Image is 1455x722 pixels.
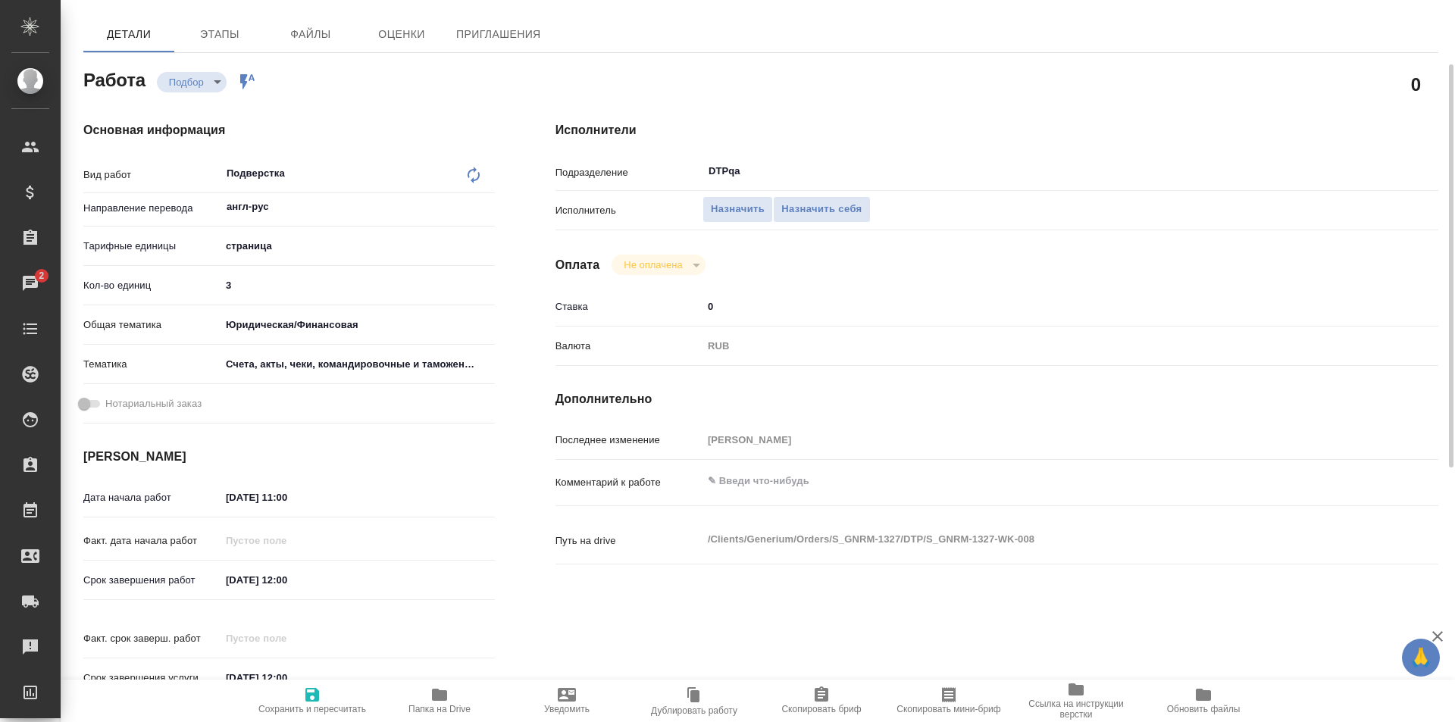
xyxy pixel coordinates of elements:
button: Open [1356,170,1360,173]
input: ✎ Введи что-нибудь [221,274,495,296]
span: Этапы [183,25,256,44]
span: Приглашения [456,25,541,44]
span: Папка на Drive [408,704,471,714]
p: Срок завершения услуги [83,670,221,686]
button: Подбор [164,76,208,89]
h4: Оплата [555,256,600,274]
span: Ссылка на инструкции верстки [1022,699,1131,720]
div: Подбор [612,255,705,275]
textarea: /Clients/Generium/Orders/S_GNRM-1327/DTP/S_GNRM-1327-WK-008 [702,527,1365,552]
h4: Дополнительно [555,390,1438,408]
p: Тематика [83,357,221,372]
div: Подбор [157,72,227,92]
button: Сохранить и пересчитать [249,680,376,722]
span: Уведомить [544,704,590,714]
a: 2 [4,264,57,302]
input: Пустое поле [221,530,353,552]
input: Пустое поле [702,429,1365,451]
p: Путь на drive [555,533,702,549]
button: Скопировать бриф [758,680,885,722]
span: Сохранить и пересчитать [258,704,366,714]
button: Назначить [702,196,773,223]
button: Обновить файлы [1140,680,1267,722]
button: Не оплачена [619,258,687,271]
span: Нотариальный заказ [105,396,202,411]
p: Последнее изменение [555,433,702,448]
h2: Работа [83,65,145,92]
span: 🙏 [1408,642,1434,674]
p: Вид работ [83,167,221,183]
button: 🙏 [1402,639,1440,677]
p: Срок завершения работ [83,573,221,588]
span: Скопировать бриф [781,704,861,714]
input: ✎ Введи что-нибудь [221,486,353,508]
h2: 0 [1411,71,1421,97]
button: Open [487,205,490,208]
p: Ставка [555,299,702,314]
div: Юридическая/Финансовая [221,312,495,338]
input: Пустое поле [221,627,353,649]
p: Кол-во единиц [83,278,221,293]
span: Обновить файлы [1167,704,1241,714]
input: ✎ Введи что-нибудь [221,667,353,689]
p: Факт. срок заверш. работ [83,631,221,646]
span: Дублировать работу [651,705,737,716]
span: Файлы [274,25,347,44]
p: Подразделение [555,165,702,180]
h4: Исполнители [555,121,1438,139]
button: Дублировать работу [630,680,758,722]
div: RUB [702,333,1365,359]
button: Назначить себя [773,196,870,223]
div: страница [221,233,495,259]
input: ✎ Введи что-нибудь [702,295,1365,317]
h4: Основная информация [83,121,495,139]
p: Комментарий к работе [555,475,702,490]
span: Назначить себя [781,201,862,218]
h4: [PERSON_NAME] [83,448,495,466]
span: Назначить [711,201,765,218]
button: Уведомить [503,680,630,722]
span: Скопировать мини-бриф [896,704,1000,714]
p: Общая тематика [83,317,221,333]
p: Дата начала работ [83,490,221,505]
span: Детали [92,25,165,44]
button: Папка на Drive [376,680,503,722]
p: Направление перевода [83,201,221,216]
button: Скопировать мини-бриф [885,680,1012,722]
p: Тарифные единицы [83,239,221,254]
p: Исполнитель [555,203,702,218]
p: Валюта [555,339,702,354]
div: Счета, акты, чеки, командировочные и таможенные документы [221,352,495,377]
p: Факт. дата начала работ [83,533,221,549]
button: Ссылка на инструкции верстки [1012,680,1140,722]
input: ✎ Введи что-нибудь [221,569,353,591]
span: 2 [30,268,53,283]
span: Оценки [365,25,438,44]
